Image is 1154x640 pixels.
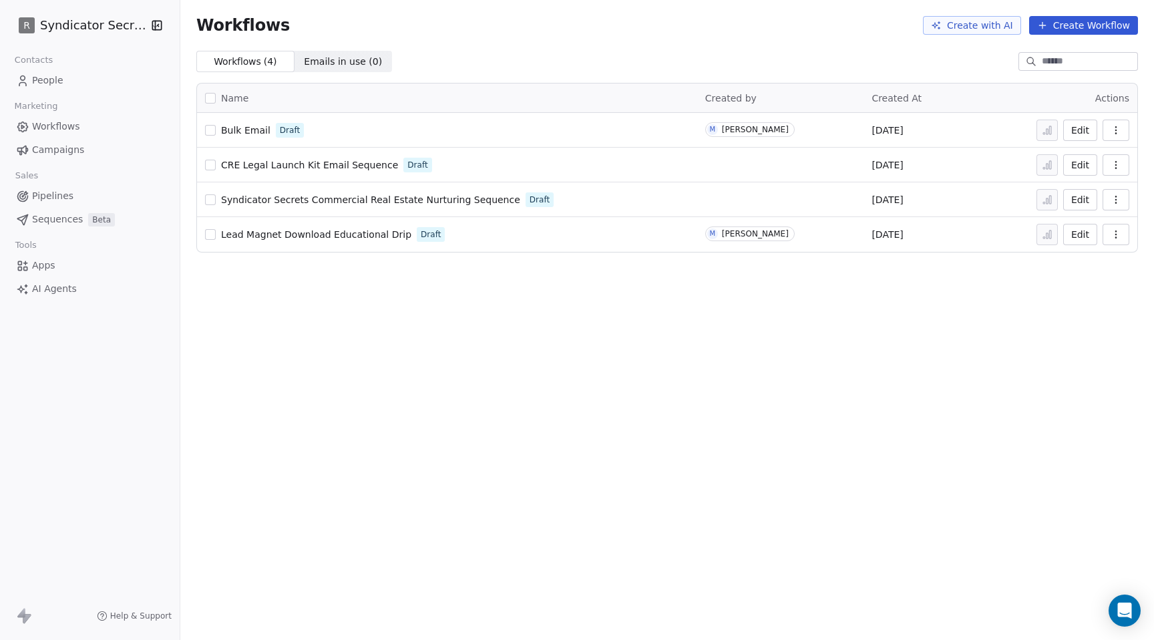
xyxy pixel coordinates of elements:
span: Draft [280,124,300,136]
span: Beta [88,213,115,226]
button: RSyndicator Secrets [16,14,142,37]
span: [DATE] [872,228,903,241]
span: Actions [1095,93,1129,104]
a: Workflows [11,116,169,138]
button: Edit [1063,154,1097,176]
a: Lead Magnet Download Educational Drip [221,228,411,241]
span: R [23,19,30,32]
span: Apps [32,259,55,273]
span: Emails in use ( 0 ) [304,55,382,69]
span: CRE Legal Launch Kit Email Sequence [221,160,398,170]
span: Pipelines [32,189,73,203]
span: Draft [530,194,550,206]
span: Contacts [9,50,59,70]
span: Sales [9,166,44,186]
a: SequencesBeta [11,208,169,230]
div: [PERSON_NAME] [722,125,789,134]
button: Edit [1063,120,1097,141]
button: Create Workflow [1029,16,1138,35]
span: Name [221,92,248,106]
span: Campaigns [32,143,84,157]
a: Help & Support [97,611,172,621]
a: Syndicator Secrets Commercial Real Estate Nurturing Sequence [221,193,520,206]
span: Created by [705,93,757,104]
span: People [32,73,63,88]
span: Bulk Email [221,125,270,136]
span: Sequences [32,212,83,226]
a: Apps [11,255,169,277]
span: Workflows [32,120,80,134]
div: Open Intercom Messenger [1109,595,1141,627]
button: Edit [1063,224,1097,245]
a: Bulk Email [221,124,270,137]
span: [DATE] [872,193,903,206]
span: Created At [872,93,922,104]
span: Syndicator Secrets Commercial Real Estate Nurturing Sequence [221,194,520,205]
span: Syndicator Secrets [40,17,147,34]
span: Tools [9,235,42,255]
span: [DATE] [872,124,903,137]
a: Campaigns [11,139,169,161]
span: [DATE] [872,158,903,172]
span: Draft [421,228,441,241]
a: Pipelines [11,185,169,207]
a: People [11,69,169,92]
div: M [709,228,715,239]
div: M [709,124,715,135]
a: CRE Legal Launch Kit Email Sequence [221,158,398,172]
a: AI Agents [11,278,169,300]
button: Edit [1063,189,1097,210]
span: Marketing [9,96,63,116]
span: Lead Magnet Download Educational Drip [221,229,411,240]
button: Create with AI [923,16,1021,35]
span: Workflows [196,16,290,35]
span: AI Agents [32,282,77,296]
div: [PERSON_NAME] [722,229,789,238]
span: Help & Support [110,611,172,621]
span: Draft [407,159,427,171]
